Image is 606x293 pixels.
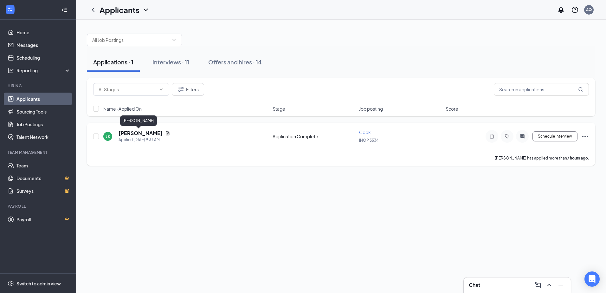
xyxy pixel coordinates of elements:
[89,6,97,14] svg: ChevronLeft
[16,280,61,287] div: Switch to admin view
[172,83,204,96] button: Filter Filters
[16,159,71,172] a: Team
[93,58,133,66] div: Applications · 1
[152,58,189,66] div: Interviews · 11
[8,204,69,209] div: Payroll
[100,4,139,15] h1: Applicants
[495,155,589,161] p: [PERSON_NAME] has applied more than .
[534,281,542,289] svg: ComposeMessage
[359,129,371,135] span: Cook
[99,86,156,93] input: All Stages
[556,280,566,290] button: Minimize
[581,133,589,140] svg: Ellipses
[177,86,185,93] svg: Filter
[16,131,71,143] a: Talent Network
[16,105,71,118] a: Sourcing Tools
[519,134,526,139] svg: ActiveChat
[469,282,480,289] h3: Chat
[159,87,164,92] svg: ChevronDown
[584,271,600,287] div: Open Intercom Messenger
[586,7,592,12] div: AQ
[92,36,169,43] input: All Job Postings
[171,37,177,42] svg: ChevronDown
[544,280,554,290] button: ChevronUp
[7,6,13,13] svg: WorkstreamLogo
[142,6,150,14] svg: ChevronDown
[120,115,157,126] div: [PERSON_NAME]
[359,106,383,112] span: Job posting
[16,172,71,185] a: DocumentsCrown
[16,39,71,51] a: Messages
[8,67,14,74] svg: Analysis
[273,106,285,112] span: Stage
[16,51,71,64] a: Scheduling
[503,134,511,139] svg: Tag
[359,138,378,143] span: IHOP 3534
[557,6,565,14] svg: Notifications
[16,67,71,74] div: Reporting
[494,83,589,96] input: Search in applications
[16,93,71,105] a: Applicants
[16,26,71,39] a: Home
[545,281,553,289] svg: ChevronUp
[446,106,458,112] span: Score
[208,58,262,66] div: Offers and hires · 14
[106,134,110,139] div: JS
[8,150,69,155] div: Team Management
[8,280,14,287] svg: Settings
[16,185,71,197] a: SurveysCrown
[532,131,577,141] button: Schedule Interview
[61,7,68,13] svg: Collapse
[533,280,543,290] button: ComposeMessage
[488,134,496,139] svg: Note
[165,131,170,136] svg: Document
[8,83,69,88] div: Hiring
[16,213,71,226] a: PayrollCrown
[571,6,579,14] svg: QuestionInfo
[103,106,142,112] span: Name · Applied On
[119,130,163,137] h5: [PERSON_NAME]
[578,87,583,92] svg: MagnifyingGlass
[119,137,170,143] div: Applied [DATE] 9:31 AM
[557,281,564,289] svg: Minimize
[16,118,71,131] a: Job Postings
[273,133,355,140] div: Application Complete
[567,156,588,160] b: 7 hours ago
